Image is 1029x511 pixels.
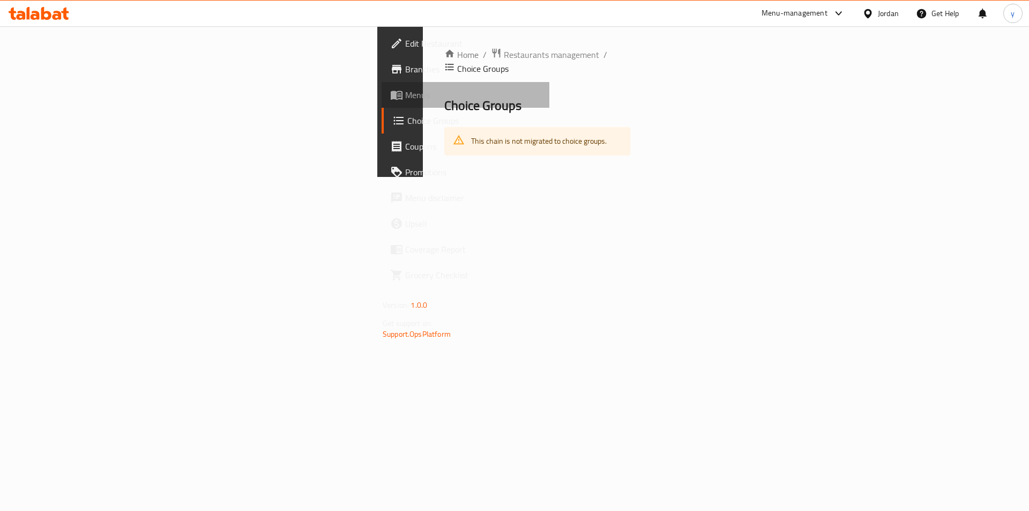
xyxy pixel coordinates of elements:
span: Menus [405,88,541,101]
a: Grocery Checklist [382,262,549,288]
span: Version: [383,298,409,312]
span: Promotions [405,166,541,179]
span: Grocery Checklist [405,269,541,282]
a: Choice Groups [382,108,549,134]
a: Support.OpsPlatform [383,327,451,341]
a: Coverage Report [382,236,549,262]
li: / [603,48,607,61]
span: Coupons [405,140,541,153]
div: Menu-management [762,7,827,20]
a: Coupons [382,134,549,159]
span: Restaurants management [504,48,599,61]
a: Menu disclaimer [382,185,549,211]
span: Get support on: [383,316,432,330]
span: Coverage Report [405,243,541,256]
span: Menu disclaimer [405,191,541,204]
a: Branches [382,56,549,82]
a: Edit Restaurant [382,31,549,56]
a: Promotions [382,159,549,185]
span: Upsell [405,217,541,230]
a: Upsell [382,211,549,236]
span: y [1011,8,1015,19]
div: Jordan [878,8,899,19]
span: Choice Groups [407,114,541,127]
span: Branches [405,63,541,76]
span: 1.0.0 [411,298,427,312]
a: Menus [382,82,549,108]
span: Edit Restaurant [405,37,541,50]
